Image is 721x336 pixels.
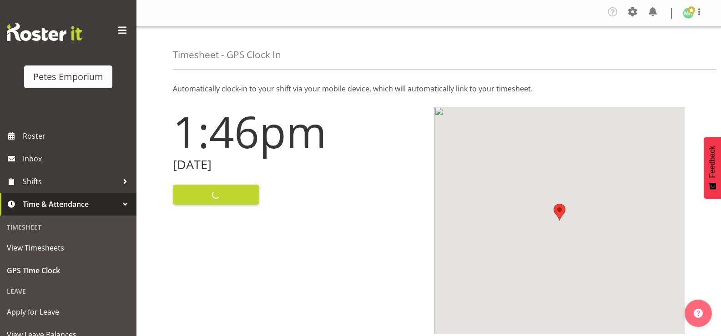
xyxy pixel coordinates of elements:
[2,301,134,323] a: Apply for Leave
[23,152,132,165] span: Inbox
[2,236,134,259] a: View Timesheets
[2,259,134,282] a: GPS Time Clock
[708,146,716,178] span: Feedback
[23,129,132,143] span: Roster
[704,137,721,199] button: Feedback - Show survey
[7,23,82,41] img: Rosterit website logo
[683,8,694,19] img: melanie-richardson713.jpg
[173,83,685,94] p: Automatically clock-in to your shift via your mobile device, which will automatically link to you...
[2,218,134,236] div: Timesheet
[173,107,424,156] h1: 1:46pm
[173,158,424,172] h2: [DATE]
[173,50,281,60] h4: Timesheet - GPS Clock In
[7,264,130,277] span: GPS Time Clock
[7,305,130,319] span: Apply for Leave
[23,175,118,188] span: Shifts
[2,282,134,301] div: Leave
[33,70,103,84] div: Petes Emporium
[7,241,130,255] span: View Timesheets
[694,309,703,318] img: help-xxl-2.png
[23,197,118,211] span: Time & Attendance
